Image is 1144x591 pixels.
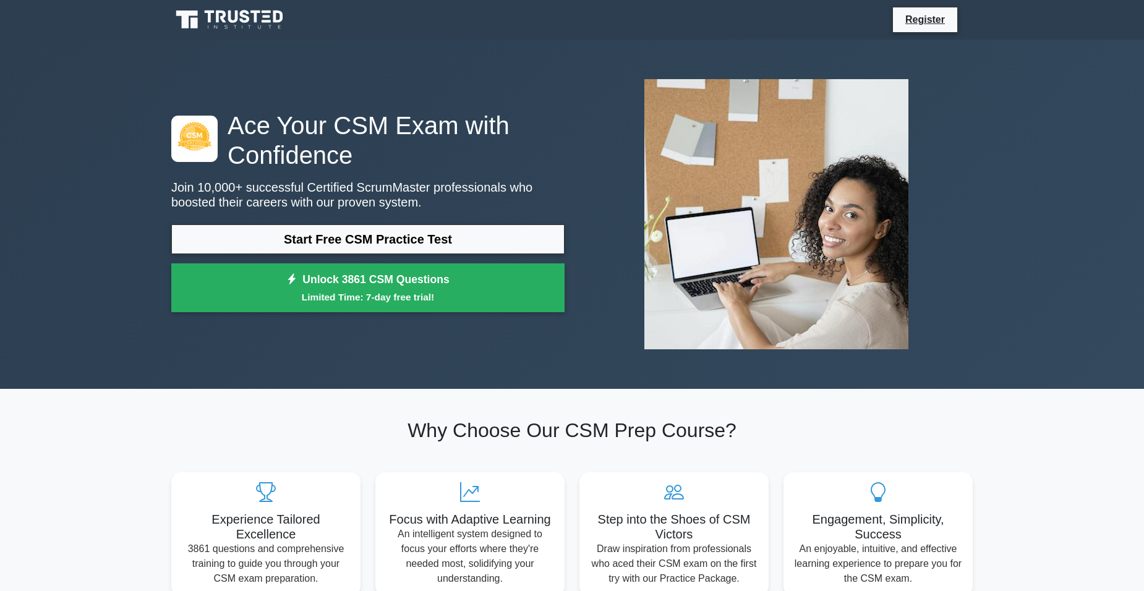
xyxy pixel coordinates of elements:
[589,542,759,586] p: Draw inspiration from professionals who aced their CSM exam on the first try with our Practice Pa...
[385,527,555,586] p: An intelligent system designed to focus your efforts where they're needed most, solidifying your ...
[793,512,963,542] h5: Engagement, Simplicity, Success
[589,512,759,542] h5: Step into the Shoes of CSM Victors
[171,263,565,313] a: Unlock 3861 CSM QuestionsLimited Time: 7-day free trial!
[898,12,952,27] a: Register
[171,180,565,210] p: Join 10,000+ successful Certified ScrumMaster professionals who boosted their careers with our pr...
[181,512,351,542] h5: Experience Tailored Excellence
[171,224,565,254] a: Start Free CSM Practice Test
[187,290,549,304] small: Limited Time: 7-day free trial!
[171,111,565,170] h1: Ace Your CSM Exam with Confidence
[181,542,351,586] p: 3861 questions and comprehensive training to guide you through your CSM exam preparation.
[171,419,973,442] h2: Why Choose Our CSM Prep Course?
[793,542,963,586] p: An enjoyable, intuitive, and effective learning experience to prepare you for the CSM exam.
[385,512,555,527] h5: Focus with Adaptive Learning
